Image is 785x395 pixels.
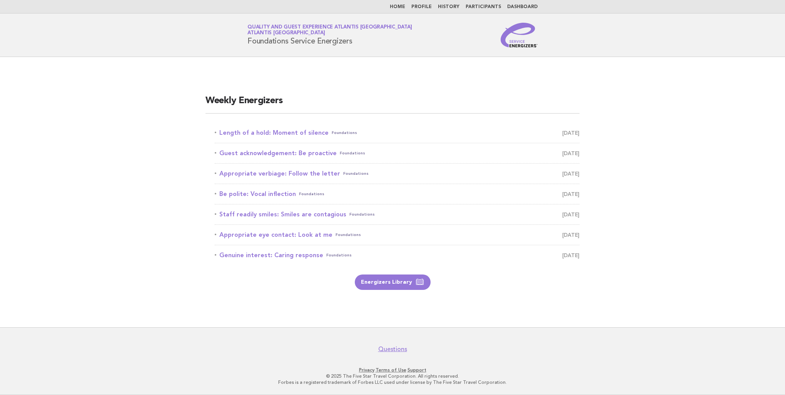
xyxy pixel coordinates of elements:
[378,345,407,353] a: Questions
[205,95,580,114] h2: Weekly Energizers
[157,367,628,373] p: · ·
[562,250,580,261] span: [DATE]
[299,189,324,199] span: Foundations
[336,229,361,240] span: Foundations
[501,23,538,47] img: Service Energizers
[215,168,580,179] a: Appropriate verbiage: Follow the letterFoundations [DATE]
[355,274,431,290] a: Energizers Library
[507,5,538,9] a: Dashboard
[359,367,374,373] a: Privacy
[411,5,432,9] a: Profile
[247,25,412,45] h1: Foundations Service Energizers
[215,209,580,220] a: Staff readily smiles: Smiles are contagiousFoundations [DATE]
[340,148,365,159] span: Foundations
[332,127,357,138] span: Foundations
[562,168,580,179] span: [DATE]
[157,379,628,385] p: Forbes is a registered trademark of Forbes LLC used under license by The Five Star Travel Corpora...
[349,209,375,220] span: Foundations
[562,229,580,240] span: [DATE]
[562,209,580,220] span: [DATE]
[562,127,580,138] span: [DATE]
[343,168,369,179] span: Foundations
[215,250,580,261] a: Genuine interest: Caring responseFoundations [DATE]
[215,148,580,159] a: Guest acknowledgement: Be proactiveFoundations [DATE]
[215,229,580,240] a: Appropriate eye contact: Look at meFoundations [DATE]
[390,5,405,9] a: Home
[562,189,580,199] span: [DATE]
[562,148,580,159] span: [DATE]
[247,31,325,36] span: Atlantis [GEOGRAPHIC_DATA]
[466,5,501,9] a: Participants
[438,5,459,9] a: History
[376,367,406,373] a: Terms of Use
[157,373,628,379] p: © 2025 The Five Star Travel Corporation. All rights reserved.
[408,367,426,373] a: Support
[215,127,580,138] a: Length of a hold: Moment of silenceFoundations [DATE]
[326,250,352,261] span: Foundations
[215,189,580,199] a: Be polite: Vocal inflectionFoundations [DATE]
[247,25,412,35] a: Quality and Guest Experience Atlantis [GEOGRAPHIC_DATA]Atlantis [GEOGRAPHIC_DATA]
